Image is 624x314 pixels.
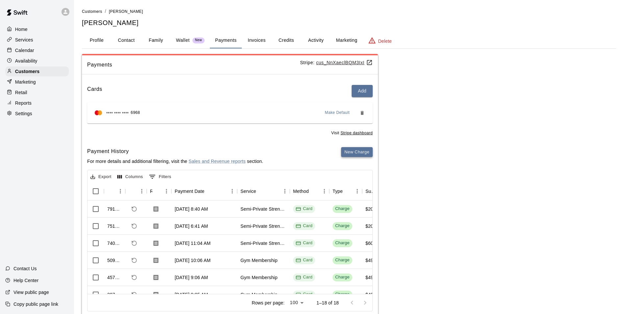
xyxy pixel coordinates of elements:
p: Calendar [15,47,34,54]
button: Download Receipt [150,289,162,301]
span: Refund payment [129,272,140,283]
p: Delete [378,38,392,44]
button: Download Receipt [150,272,162,283]
div: 751024 [107,223,122,229]
div: Gym Membership [240,257,278,264]
button: Remove [357,108,367,118]
div: Method [293,182,309,200]
div: Receipt [147,182,171,200]
div: Feb 26, 2025, 9:06 AM [175,274,208,281]
span: Customers [82,9,102,14]
div: $49.00 [365,257,380,264]
span: 6968 [131,110,140,116]
div: Semi-Private Strength & Conditioning [240,206,287,212]
button: Menu [280,186,290,196]
button: Show filters [147,171,173,182]
a: Sales and Revenue reports [188,159,245,164]
a: Home [5,24,69,34]
div: Id [104,182,125,200]
div: Card [296,291,312,298]
span: [PERSON_NAME] [109,9,143,14]
div: basic tabs example [82,33,616,48]
div: Payment Date [175,182,205,200]
button: Payments [210,33,242,48]
div: Card [296,240,312,246]
div: 740867 [107,240,122,247]
div: 397437 [107,291,122,298]
div: Charge [335,274,350,280]
span: New [192,38,205,42]
button: Sort [152,187,162,196]
h6: Cards [87,85,102,97]
div: Aug 12, 2025, 6:41 AM [175,223,208,229]
div: $20.00 [365,206,380,212]
p: Wallet [176,37,190,44]
div: 791894 [107,206,122,212]
a: Settings [5,109,69,118]
div: Card [296,257,312,263]
div: Customers [5,66,69,76]
button: Invoices [242,33,271,48]
div: Semi-Private Strength & Conditioning [240,223,287,229]
span: Refund payment [129,221,140,232]
div: 100 [287,298,306,307]
span: Refund payment [129,238,140,249]
a: Calendar [5,45,69,55]
p: Retail [15,89,27,96]
div: Charge [335,240,350,246]
button: Download Receipt [150,254,162,266]
a: Retail [5,88,69,97]
span: Refund payment [129,255,140,266]
button: Sort [343,187,352,196]
p: Availability [15,58,37,64]
button: Sort [107,187,116,196]
button: Export [89,172,113,182]
button: Sort [309,187,318,196]
a: cus_NnXaeclBQM3IxI [316,60,373,65]
div: Type [329,182,362,200]
div: Receipt [150,182,152,200]
div: Semi-Private Strength & Conditioning [240,240,287,247]
div: Charge [335,223,350,229]
p: Reports [15,100,32,106]
div: Card [296,223,312,229]
p: Services [15,37,33,43]
a: Availability [5,56,69,66]
p: View public page [13,289,49,296]
h6: Payment History [87,147,263,156]
p: Contact Us [13,265,37,272]
button: Sort [256,187,265,196]
span: Make Default [325,110,350,116]
div: $49.00 [365,291,380,298]
a: Stripe dashboard [340,131,373,135]
div: $60.00 [365,240,380,247]
button: Sort [129,187,138,196]
p: Marketing [15,79,36,85]
p: 1–18 of 18 [316,300,339,306]
button: Menu [227,186,237,196]
img: Credit card brand logo [92,110,104,116]
button: Menu [319,186,329,196]
div: 457403 [107,274,122,281]
a: Marketing [5,77,69,87]
p: Home [15,26,28,33]
div: Service [237,182,290,200]
button: Credits [271,33,301,48]
h5: [PERSON_NAME] [82,18,616,27]
div: Aug 6, 2025, 11:04 AM [175,240,211,247]
div: 509380 [107,257,122,264]
button: Menu [115,186,125,196]
div: Charge [335,206,350,212]
li: / [105,8,106,15]
div: Card [296,274,312,280]
span: Visit [331,130,373,137]
div: Service [240,182,256,200]
div: $49.00 [365,274,380,281]
button: Download Receipt [150,220,162,232]
div: Sep 2, 2025, 8:40 AM [175,206,208,212]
